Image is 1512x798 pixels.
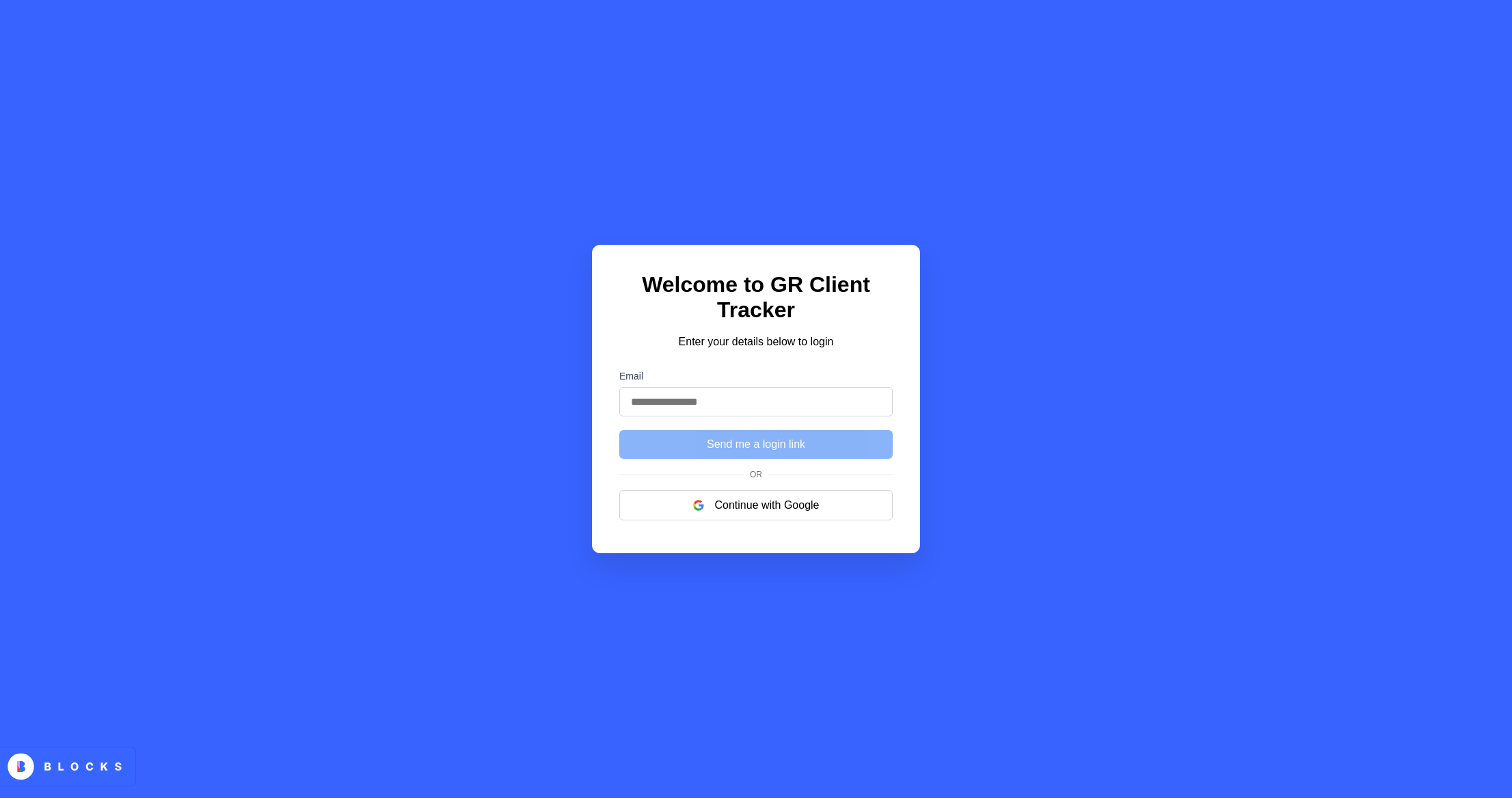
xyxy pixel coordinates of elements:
h1: Welcome to GR Client Tracker [619,272,893,323]
button: Continue with Google [619,490,893,520]
label: Email [619,371,893,382]
span: Or [744,470,768,479]
p: Enter your details below to login [619,334,893,350]
button: Send me a login link [619,430,893,459]
img: google logo [693,500,704,511]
